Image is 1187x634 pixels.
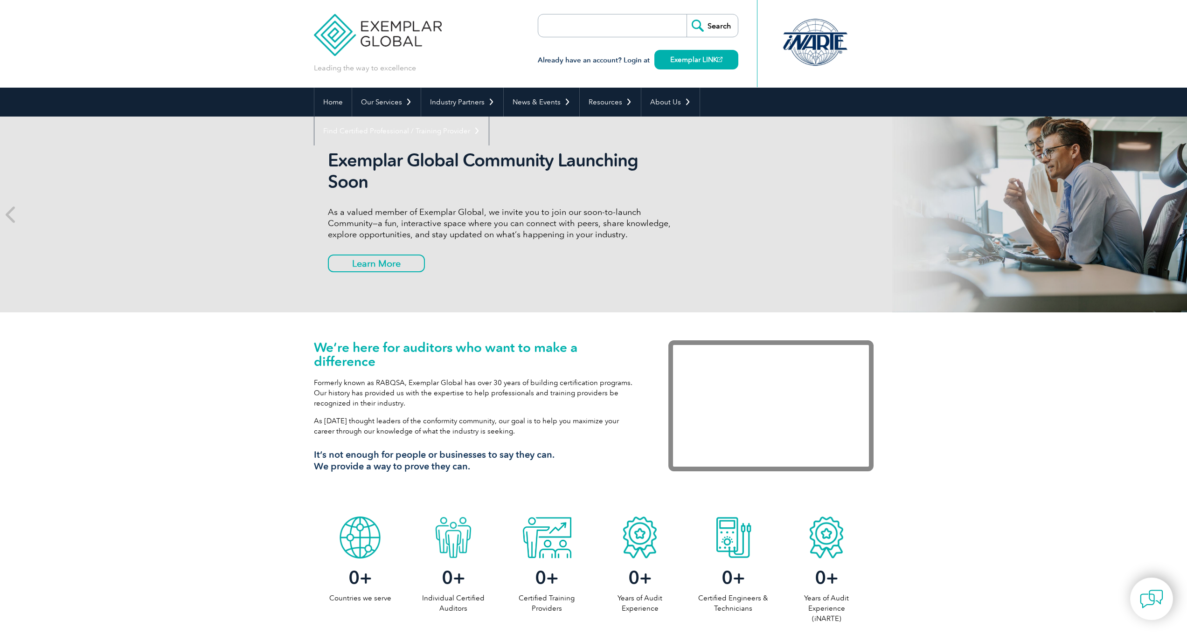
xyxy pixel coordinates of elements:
a: Home [314,88,352,117]
p: Years of Audit Experience [593,593,687,613]
iframe: Exemplar Global: Working together to make a difference [668,340,874,471]
img: open_square.png [717,57,722,62]
input: Search [687,14,738,37]
a: Resources [580,88,641,117]
p: Formerly known as RABQSA, Exemplar Global has over 30 years of building certification programs. O... [314,378,640,408]
a: News & Events [504,88,579,117]
p: Leading the way to excellence [314,63,416,73]
span: 0 [348,566,360,589]
h2: + [407,570,500,585]
a: Exemplar LINK [654,50,738,69]
span: 0 [815,566,826,589]
h3: Already have an account? Login at [538,55,738,66]
h1: We’re here for auditors who want to make a difference [314,340,640,368]
a: Find Certified Professional / Training Provider [314,117,489,145]
p: As [DATE] thought leaders of the conformity community, our goal is to help you maximize your care... [314,416,640,436]
img: contact-chat.png [1140,587,1163,611]
p: As a valued member of Exemplar Global, we invite you to join our soon-to-launch Community—a fun, ... [328,207,678,240]
p: Certified Training Providers [500,593,593,613]
a: About Us [641,88,700,117]
p: Years of Audit Experience (iNARTE) [780,593,873,624]
p: Certified Engineers & Technicians [687,593,780,613]
span: 0 [535,566,546,589]
a: Industry Partners [421,88,503,117]
h2: + [314,570,407,585]
span: 0 [722,566,733,589]
h2: + [780,570,873,585]
p: Countries we serve [314,593,407,603]
h2: + [687,570,780,585]
h2: + [500,570,593,585]
a: Our Services [352,88,421,117]
span: 0 [442,566,453,589]
h2: Exemplar Global Community Launching Soon [328,150,678,193]
a: Learn More [328,255,425,272]
h2: + [593,570,687,585]
p: Individual Certified Auditors [407,593,500,613]
span: 0 [628,566,639,589]
h3: It’s not enough for people or businesses to say they can. We provide a way to prove they can. [314,449,640,472]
